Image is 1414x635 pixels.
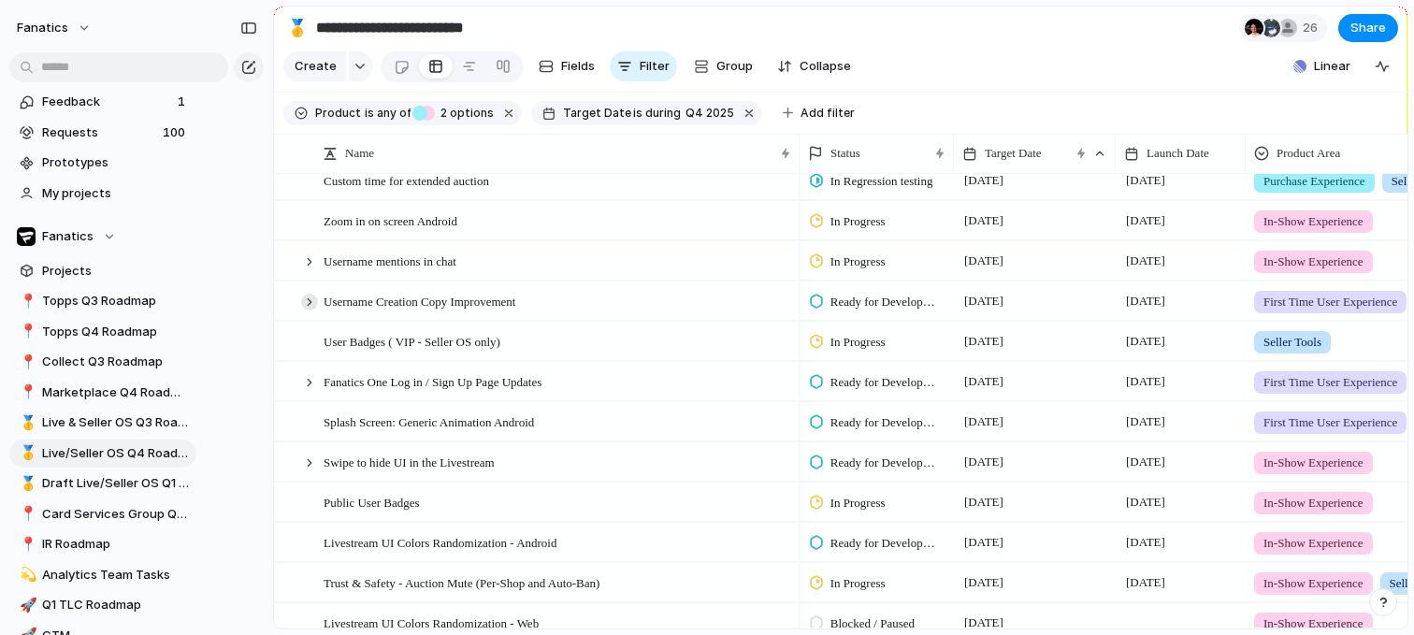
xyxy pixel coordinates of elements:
button: 📍 [17,323,36,341]
a: 🥇Live & Seller OS Q3 Roadmap [9,409,196,437]
div: 💫 [20,564,33,585]
div: 🚀 [20,595,33,616]
span: [DATE] [1121,250,1170,272]
span: Add filter [801,105,855,122]
button: 🥇 [282,13,312,43]
div: 🥇Draft Live/Seller OS Q1 2026 Roadmap [9,469,196,498]
span: In-Show Experience [1263,494,1363,512]
span: 2 [435,106,450,120]
a: Prototypes [9,149,196,177]
span: [DATE] [1121,411,1170,433]
span: Ready for Development [830,454,938,472]
div: 🥇 [20,412,33,434]
span: My projects [42,184,190,203]
button: Group [685,51,762,81]
span: [DATE] [959,290,1008,312]
span: Custom time for extended auction [324,169,489,191]
span: Create [295,57,337,76]
span: Target Date [985,144,1042,163]
div: 📍IR Roadmap [9,530,196,558]
div: 📍Topps Q4 Roadmap [9,318,196,346]
span: [DATE] [959,370,1008,393]
div: 🚀Q1 TLC Roadmap [9,591,196,619]
button: 📍 [17,505,36,524]
button: Collapse [770,51,858,81]
span: Target Date [563,105,631,122]
span: Livestream UI Colors Randomization - Android [324,531,556,553]
span: First Time User Experience [1263,373,1397,392]
span: Purchase Experience [1263,172,1365,191]
span: In Progress [830,253,886,271]
span: Launch Date [1147,144,1209,163]
div: 📍 [20,503,33,525]
span: Splash Screen: Generic Animation Android [324,411,534,432]
span: [DATE] [959,209,1008,232]
span: Status [830,144,860,163]
a: Requests100 [9,119,196,147]
span: [DATE] [1121,290,1170,312]
span: In Progress [830,212,886,231]
span: 1 [178,93,189,111]
span: Collect Q3 Roadmap [42,353,190,371]
span: Seller Tools [1263,333,1321,352]
span: [DATE] [959,250,1008,272]
span: Topps Q4 Roadmap [42,323,190,341]
span: Live & Seller OS Q3 Roadmap [42,413,190,432]
span: [DATE] [959,330,1008,353]
span: Live/Seller OS Q4 Roadmap [42,444,190,463]
div: 📍 [20,321,33,342]
span: In Progress [830,494,886,512]
span: [DATE] [959,531,1008,554]
span: Marketplace Q4 Roadmap [42,383,190,402]
span: In-Show Experience [1263,454,1363,472]
span: Collapse [800,57,851,76]
span: Ready for Development [830,373,938,392]
span: In Progress [830,333,886,352]
span: Feedback [42,93,172,111]
button: 📍 [17,353,36,371]
span: fanatics [17,19,68,37]
span: [DATE] [959,491,1008,513]
span: 26 [1303,19,1323,37]
span: Ready for Development [830,534,938,553]
span: Q1 TLC Roadmap [42,596,190,614]
button: Linear [1286,52,1358,80]
span: Filter [640,57,670,76]
span: Fields [561,57,595,76]
a: 📍Marketplace Q4 Roadmap [9,379,196,407]
div: 📍 [20,534,33,556]
a: 💫Analytics Team Tasks [9,561,196,589]
span: Username Creation Copy Improvement [324,290,515,311]
button: Create [283,51,346,81]
span: Projects [42,262,190,281]
button: Fields [531,51,602,81]
span: is [633,105,642,122]
span: First Time User Experience [1263,293,1397,311]
span: [DATE] [959,169,1008,192]
span: [DATE] [959,411,1008,433]
button: Fanatics [9,223,196,251]
span: Fanatics [42,227,94,246]
span: Livestream UI Colors Randomization - Web [324,612,539,633]
span: Analytics Team Tasks [42,566,190,584]
div: 📍Topps Q3 Roadmap [9,287,196,315]
span: [DATE] [1121,571,1170,594]
span: Zoom in on screen Android [324,209,457,231]
span: 100 [163,123,189,142]
button: 📍 [17,535,36,554]
span: In Progress [830,574,886,593]
button: 📍 [17,292,36,310]
span: Linear [1314,57,1350,76]
a: My projects [9,180,196,208]
span: Fanatics One Log in / Sign Up Page Updates [324,370,541,392]
span: during [642,105,681,122]
a: 🥇Live/Seller OS Q4 Roadmap [9,440,196,468]
button: isany of [361,103,414,123]
span: In-Show Experience [1263,614,1363,633]
span: [DATE] [959,451,1008,473]
button: Share [1338,14,1398,42]
button: fanatics [8,13,101,43]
